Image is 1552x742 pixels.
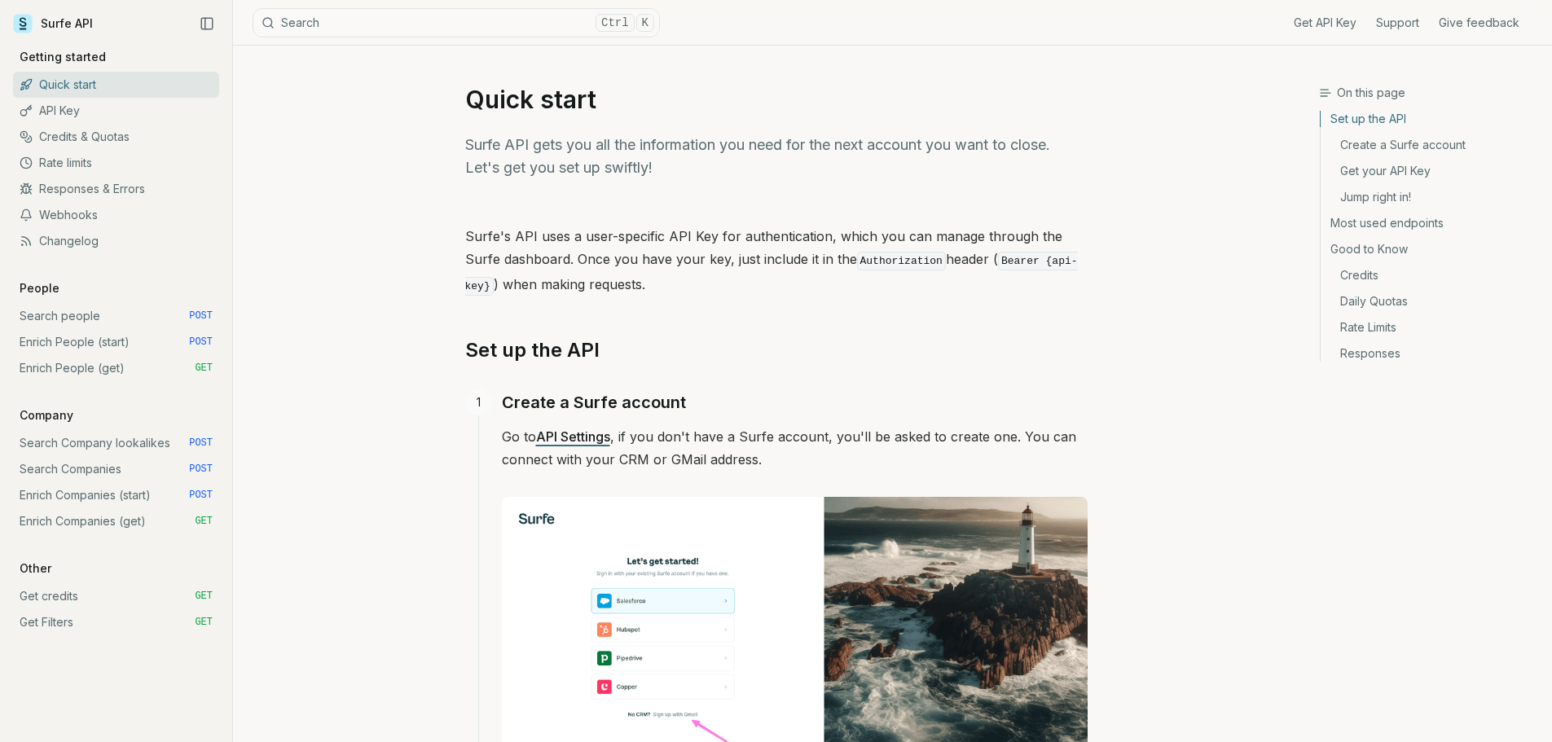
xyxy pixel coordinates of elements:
[189,310,213,323] span: POST
[13,456,219,482] a: Search Companies POST
[13,280,66,296] p: People
[13,124,219,150] a: Credits & Quotas
[13,49,112,65] p: Getting started
[1321,262,1539,288] a: Credits
[13,583,219,609] a: Get credits GET
[189,336,213,349] span: POST
[1321,288,1539,314] a: Daily Quotas
[13,482,219,508] a: Enrich Companies (start) POST
[13,11,93,36] a: Surfe API
[1321,236,1539,262] a: Good to Know
[636,14,654,32] kbd: K
[465,85,1088,114] h1: Quick start
[13,609,219,635] a: Get Filters GET
[465,337,600,363] a: Set up the API
[1321,158,1539,184] a: Get your API Key
[1294,15,1356,31] a: Get API Key
[502,425,1088,471] p: Go to , if you don't have a Surfe account, you'll be asked to create one. You can connect with yo...
[1321,184,1539,210] a: Jump right in!
[596,14,635,32] kbd: Ctrl
[189,489,213,502] span: POST
[195,362,213,375] span: GET
[195,616,213,629] span: GET
[13,508,219,534] a: Enrich Companies (get) GET
[13,407,80,424] p: Company
[189,437,213,450] span: POST
[465,134,1088,179] p: Surfe API gets you all the information you need for the next account you want to close. Let's get...
[1439,15,1519,31] a: Give feedback
[857,252,946,270] code: Authorization
[195,590,213,603] span: GET
[1321,314,1539,340] a: Rate Limits
[502,389,686,415] a: Create a Surfe account
[1319,85,1539,101] h3: On this page
[536,428,610,445] a: API Settings
[13,430,219,456] a: Search Company lookalikes POST
[465,225,1088,298] p: Surfe's API uses a user-specific API Key for authentication, which you can manage through the Sur...
[13,355,219,381] a: Enrich People (get) GET
[195,515,213,528] span: GET
[13,303,219,329] a: Search people POST
[1376,15,1419,31] a: Support
[189,463,213,476] span: POST
[1321,132,1539,158] a: Create a Surfe account
[13,202,219,228] a: Webhooks
[13,329,219,355] a: Enrich People (start) POST
[13,560,58,577] p: Other
[1321,210,1539,236] a: Most used endpoints
[1321,340,1539,362] a: Responses
[195,11,219,36] button: Collapse Sidebar
[13,176,219,202] a: Responses & Errors
[13,72,219,98] a: Quick start
[253,8,660,37] button: SearchCtrlK
[13,150,219,176] a: Rate limits
[13,98,219,124] a: API Key
[13,228,219,254] a: Changelog
[1321,111,1539,132] a: Set up the API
